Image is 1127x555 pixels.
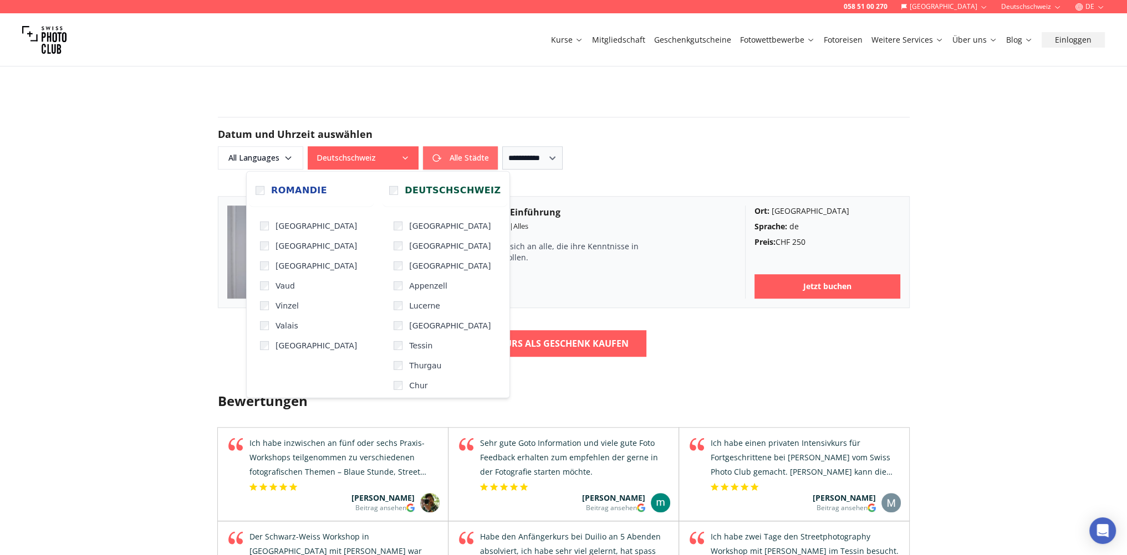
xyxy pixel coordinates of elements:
a: Fotoreisen [824,34,863,45]
button: Geschenkgutscheine [650,32,736,48]
b: Preis : [754,237,776,247]
span: [GEOGRAPHIC_DATA] [409,220,491,232]
input: [GEOGRAPHIC_DATA] [260,261,269,270]
button: Fotowettbewerbe [736,32,819,48]
span: [GEOGRAPHIC_DATA] [409,320,491,331]
a: Kurse [551,34,583,45]
input: Appenzell [394,281,402,290]
h3: Videographie. 4 Stunden Einführung [400,205,727,219]
div: CHF [754,237,900,248]
input: [GEOGRAPHIC_DATA] [260,341,269,350]
input: [GEOGRAPHIC_DATA] [260,241,269,250]
span: Deutschschweiz [405,183,501,197]
b: Kurs als Geschenk kaufen [499,337,629,350]
button: Deutschschweiz [308,146,419,169]
span: [GEOGRAPHIC_DATA] [409,240,491,251]
button: Blog [1002,32,1037,48]
h2: Datum und Uhrzeit auswählen [218,126,910,142]
span: [GEOGRAPHIC_DATA] [276,220,357,232]
b: Sprache : [754,221,787,232]
span: Valais [276,320,298,331]
input: [GEOGRAPHIC_DATA] [394,261,402,270]
input: Deutschschweiz [389,186,398,194]
span: Alles [513,221,528,231]
button: Alle Städte [423,146,498,169]
span: Lucerne [409,300,440,311]
input: [GEOGRAPHIC_DATA] [394,321,402,330]
a: Über uns [952,34,997,45]
input: Vinzel [260,301,269,310]
input: Valais [260,321,269,330]
input: [GEOGRAPHIC_DATA] [394,222,402,230]
button: Fotoreisen [819,32,867,48]
input: Romandie [256,186,264,194]
a: Fotowettbewerbe [740,34,815,45]
input: Vaud [260,281,269,290]
span: Romandie [271,183,327,197]
input: Tessin [394,341,402,350]
span: Chur [409,380,427,391]
button: Einloggen [1042,32,1105,48]
input: [GEOGRAPHIC_DATA] [260,222,269,230]
span: Tessin [409,340,432,351]
img: Swiss photo club [22,18,67,62]
a: Blog [1006,34,1033,45]
span: [GEOGRAPHIC_DATA] [276,240,357,251]
span: 250 [792,237,805,247]
span: [GEOGRAPHIC_DATA] [409,260,491,271]
h3: Bewertungen [218,392,910,410]
b: Ort : [754,205,769,216]
a: Jetzt buchen [754,274,900,299]
a: Kurs als Geschenk kaufen [481,330,646,357]
span: Vinzel [276,300,299,311]
a: Geschenkgutscheine [654,34,731,45]
button: Über uns [948,32,1002,48]
button: Mitgliedschaft [588,32,650,48]
img: Videographie. 4 Stunden Einführung [227,205,383,299]
input: Lucerne [394,301,402,310]
span: Appenzell [409,280,447,291]
span: Thurgau [409,360,441,371]
div: Open Intercom Messenger [1089,517,1116,544]
a: Weitere Services [871,34,944,45]
div: [GEOGRAPHIC_DATA] [754,205,900,217]
div: de [754,221,900,232]
span: [GEOGRAPHIC_DATA] [276,340,357,351]
b: Jetzt buchen [803,281,851,292]
input: Chur [394,381,402,390]
input: Thurgau [394,361,402,370]
button: Weitere Services [867,32,948,48]
button: All Languages [218,146,303,169]
button: Kurse [547,32,588,48]
span: Vaud [276,280,295,291]
span: [GEOGRAPHIC_DATA] [276,260,357,271]
a: Mitgliedschaft [592,34,645,45]
input: [GEOGRAPHIC_DATA] [394,241,402,250]
div: Deutschschweiz [246,171,510,398]
a: 058 51 00 270 [844,2,888,11]
p: Der Master-Workshop richtet sich an alle, die ihre Kenntnisse in der Videographie vertiefen wollen. [400,241,688,263]
span: All Languages [220,148,302,168]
